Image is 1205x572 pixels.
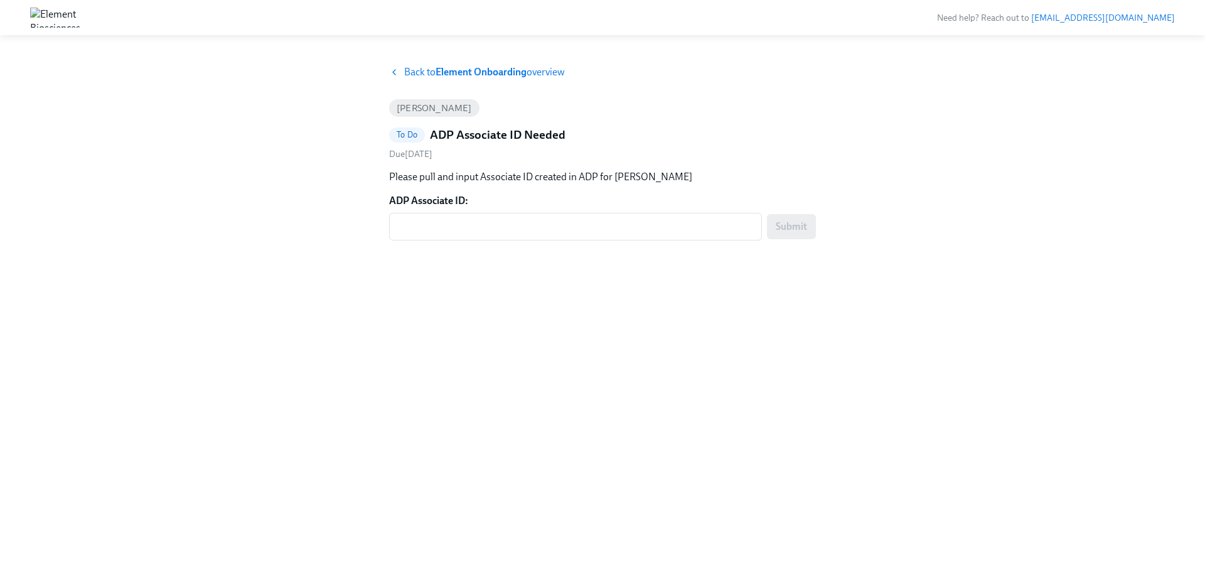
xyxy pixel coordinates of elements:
p: Please pull and input Associate ID created in ADP for [PERSON_NAME] [389,170,816,184]
span: To Do [389,130,425,139]
a: Back toElement Onboardingoverview [389,65,816,79]
span: Need help? Reach out to [937,13,1175,23]
span: Back to overview [404,65,565,79]
h5: ADP Associate ID Needed [430,127,565,143]
a: [EMAIL_ADDRESS][DOMAIN_NAME] [1031,13,1175,23]
strong: Element Onboarding [436,66,527,78]
label: ADP Associate ID: [389,194,816,208]
span: [PERSON_NAME] [389,104,479,113]
span: Thursday, September 25th 2025, 9:00 am [389,149,432,159]
img: Element Biosciences [30,8,80,28]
